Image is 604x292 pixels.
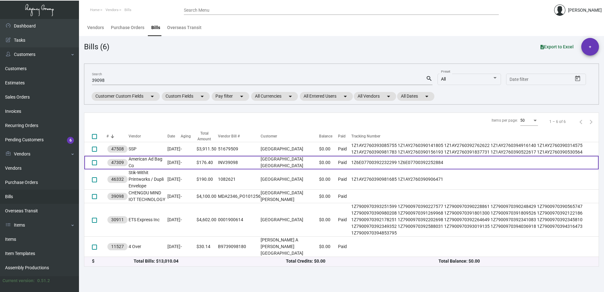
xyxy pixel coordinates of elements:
td: 1Z1AY2760390981685 1Z1AY2760390906471 [351,169,599,190]
div: 0.51.2 [37,277,50,284]
button: Open calendar [573,74,583,84]
td: $0.00 [319,169,338,190]
td: $3,911.50 [196,142,218,156]
mat-chip: All Entered Users [300,92,353,101]
img: admin@bootstrapmaster.com [554,4,565,16]
mat-icon: arrow_drop_down [423,93,431,100]
div: Vendor Bill # [218,133,240,139]
div: Balance [319,133,338,139]
td: [PERSON_NAME] A [PERSON_NAME][GEOGRAPHIC_DATA] [261,237,319,257]
td: 1Z6E07700392232299 1Z6E07700392252884 [351,156,599,169]
div: Total Balance: $0.00 [438,258,591,265]
input: Start date [510,77,529,82]
mat-chip: 39098 [107,193,128,200]
div: Purchase Orders [111,24,144,31]
div: Items per page: [492,118,518,123]
button: Previous page [576,117,586,127]
mat-chip: All Currencies [251,92,298,101]
mat-chip: Customer Custom Fields [92,92,160,101]
td: - [181,169,196,190]
td: - [181,156,196,169]
div: Paid [338,133,351,139]
td: Paid [338,156,351,169]
td: [GEOGRAPHIC_DATA][PERSON_NAME] [261,190,319,203]
mat-chip: 11527 [107,243,128,250]
div: Total Credits: $0.00 [286,258,438,265]
td: $190.00 [196,169,218,190]
td: $0.00 [319,203,338,237]
div: Date [167,133,175,139]
div: Bills [151,24,160,31]
mat-chip: 47309 [107,159,128,166]
span: Home [90,8,100,12]
td: [DATE] [167,169,181,190]
td: 1Z1AY2760393085755 1Z1AY2760390141805 1Z1AY2760392762622 1Z1AY2760394916140 1Z1AY2760390314575 1Z... [351,142,599,156]
td: [GEOGRAPHIC_DATA] [261,169,319,190]
td: American Ad Bag Co [129,156,167,169]
td: - [181,190,196,203]
mat-chip: All Dates [397,92,434,101]
td: Paid [338,169,351,190]
mat-chip: Custom Fields [162,92,210,101]
div: Vendor Bill # [218,133,261,139]
mat-icon: arrow_drop_down [198,93,206,100]
td: Paid [338,237,351,257]
mat-icon: arrow_drop_down [148,93,156,100]
span: Bills [124,8,131,12]
td: 4 Over [129,237,167,257]
button: Next page [586,117,596,127]
div: Customer [261,133,277,139]
mat-chip: Pay filter [212,92,249,101]
td: Paid [338,190,351,203]
td: 1Z7900970393251599 1Z7900970390227577 1Z7900970390228861 1Z7900970390248429 1Z7900970390565747 1Z... [351,203,599,237]
td: 0001900614 [218,203,261,237]
span: Export to Excel [541,44,574,49]
td: - [181,203,196,237]
button: Export to Excel [535,41,579,52]
td: 1082621 [218,169,261,190]
td: [DATE] [167,237,181,257]
div: $ [92,258,134,265]
td: - [181,142,196,156]
mat-icon: arrow_drop_down [287,93,294,100]
span: 50 [520,118,525,123]
td: [GEOGRAPHIC_DATA] [261,203,319,237]
mat-icon: arrow_drop_down [238,93,245,100]
div: Bills (6) [84,41,109,52]
td: INV39098 [218,156,261,169]
div: Date [167,133,181,139]
td: [DATE] [167,190,181,203]
td: MDA2346_PO101256 [218,190,261,203]
span: + [589,38,591,56]
td: $0.00 [319,237,338,257]
td: Paid [338,142,351,156]
td: $176.40 [196,156,218,169]
span: All [441,76,446,82]
mat-icon: search [426,75,432,82]
div: Vendor [129,133,167,139]
div: Total Bills: $13,010.04 [134,258,286,265]
div: [PERSON_NAME] [568,7,602,14]
mat-icon: arrow_drop_down [341,93,349,100]
div: Total Amount [196,131,213,142]
div: Vendor [129,133,141,139]
mat-icon: arrow_drop_down [385,93,392,100]
td: B9739098180 [218,237,261,257]
td: [DATE] [167,156,181,169]
td: CHENGDU MIND IOT TECHNOLOGY [129,190,167,203]
div: Customer [261,133,319,139]
td: $4,100.00 [196,190,218,203]
td: - [181,237,196,257]
td: $0.00 [319,190,338,203]
input: End date [535,77,565,82]
td: [GEOGRAPHIC_DATA] [261,142,319,156]
div: Paid [338,133,346,139]
mat-chip: All Vendors [354,92,396,101]
span: Vendors [106,8,118,12]
div: Vendors [87,24,104,31]
td: $30.14 [196,237,218,257]
td: [DATE] [167,203,181,237]
div: # [106,133,109,139]
td: $0.00 [319,156,338,169]
td: Stik-Withit Printworks / Dupli Envelope [129,169,167,190]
